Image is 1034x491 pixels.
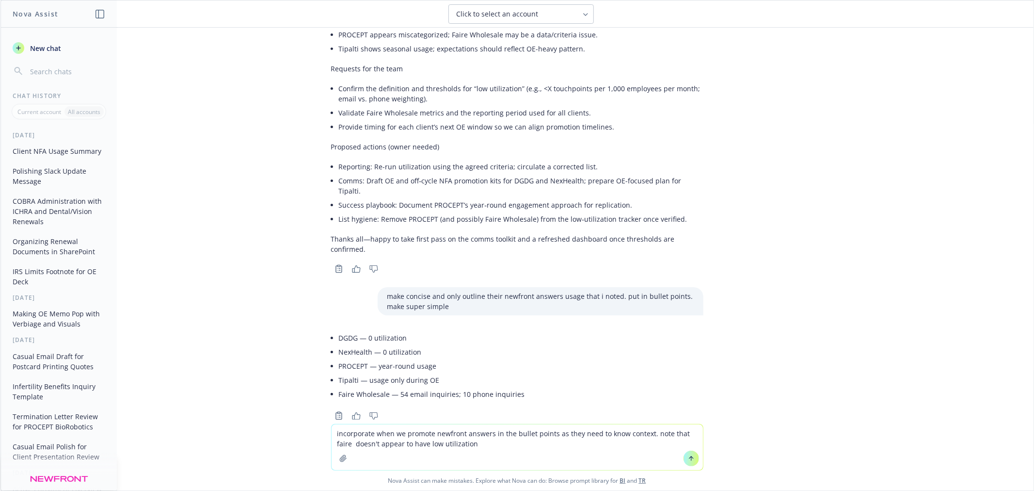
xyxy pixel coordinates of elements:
button: Click to select an account [448,4,594,24]
li: PROCEPT — year-round usage [339,359,525,373]
button: Polishing Slack Update Message [9,163,109,189]
div: [DATE] [1,131,117,139]
li: Reporting: Re-run utilization using the agreed criteria; circulate a corrected list. [339,160,703,174]
li: List hygiene: Remove PROCEPT (and possibly Faire Wholesale) from the low‑utilization tracker once... [339,212,703,226]
button: Casual Email Draft for Postcard Printing Quotes [9,348,109,375]
div: [DATE] [1,469,117,477]
div: [DATE] [1,336,117,344]
li: DGDG — 0 utilization [339,331,525,345]
h1: Nova Assist [13,9,58,19]
button: Making OE Memo Pop with Verbiage and Visuals [9,306,109,332]
button: Thumbs down [366,409,382,423]
button: Infertility Benefits Inquiry Template [9,378,109,405]
li: Validate Faire Wholesale metrics and the reporting period used for all clients. [339,106,703,120]
p: All accounts [68,108,100,116]
button: Organizing Renewal Documents in SharePoint [9,233,109,260]
p: Requests for the team [331,64,703,74]
li: PROCEPT appears miscategorized; Faire Wholesale may be a data/criteria issue. [339,28,703,42]
span: New chat [28,43,61,53]
textarea: incorporate when we promote newfront answers in the bullet points as they need to know context. n... [332,425,703,470]
p: Thanks all—happy to take first pass on the comms toolkit and a refreshed dashboard once threshold... [331,234,703,254]
p: Proposed actions (owner needed) [331,142,703,152]
button: New chat [9,39,109,57]
li: Tipalti — usage only during OE [339,373,525,387]
span: Nova Assist can make mistakes. Explore what Nova can do: Browse prompt library for and [4,471,1030,491]
p: Current account [17,108,61,116]
button: Termination Letter Review for PROCEPT BioRobotics [9,409,109,435]
svg: Copy to clipboard [334,264,343,273]
input: Search chats [28,65,105,78]
li: Tipalti shows seasonal usage; expectations should reflect OE-heavy pattern. [339,42,703,56]
li: Faire Wholesale — 54 email inquiries; 10 phone inquiries [339,387,525,401]
a: TR [639,476,646,485]
li: Provide timing for each client’s next OE window so we can align promotion timelines. [339,120,703,134]
svg: Copy to clipboard [334,411,343,420]
button: Thumbs down [366,262,382,276]
div: [DATE] [1,294,117,302]
li: Comms: Draft OE and off‑cycle NFA promotion kits for DGDG and NexHealth; prepare OE-focused plan ... [339,174,703,198]
button: Client NFA Usage Summary [9,143,109,159]
button: Casual Email Polish for Client Presentation Review [9,439,109,465]
button: COBRA Administration with ICHRA and Dental/Vision Renewals [9,193,109,229]
li: NexHealth — 0 utilization [339,345,525,359]
button: IRS Limits Footnote for OE Deck [9,263,109,290]
div: Chat History [1,92,117,100]
li: Confirm the definition and thresholds for “low utilization” (e.g., <X touchpoints per 1,000 emplo... [339,82,703,106]
a: BI [620,476,626,485]
li: Success playbook: Document PROCEPT’s year‑round engagement approach for replication. [339,198,703,212]
span: Click to select an account [457,9,539,19]
p: make concise and only outline their newfront answers usage that i noted. put in bullet points. ma... [387,291,694,311]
